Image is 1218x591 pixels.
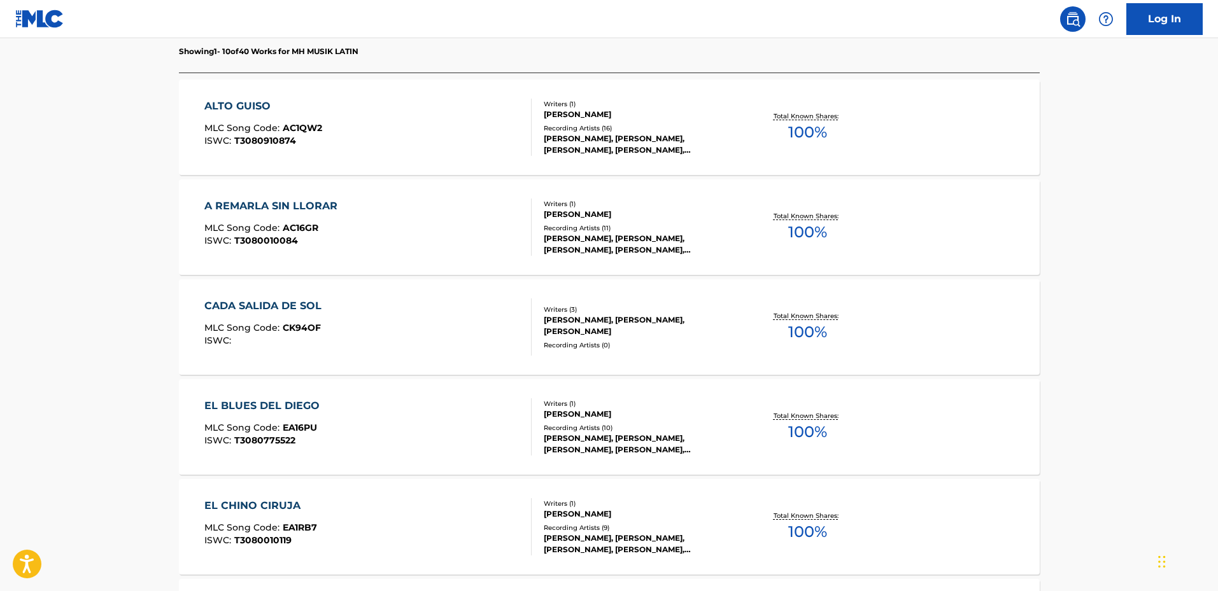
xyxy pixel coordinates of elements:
span: ISWC : [204,235,234,246]
iframe: Chat Widget [1154,530,1218,591]
div: [PERSON_NAME] [544,209,736,220]
div: [PERSON_NAME], [PERSON_NAME], [PERSON_NAME], [PERSON_NAME], [PERSON_NAME] [544,532,736,555]
a: A REMARLA SIN LLORARMLC Song Code:AC16GRISWC:T3080010084Writers (1)[PERSON_NAME]Recording Artists... [179,179,1040,275]
a: Public Search [1060,6,1086,32]
span: EA1RB7 [283,522,317,533]
div: Writers ( 1 ) [544,399,736,408]
span: 100 % [788,421,827,443]
div: Recording Artists ( 0 ) [544,340,736,350]
span: MLC Song Code : [204,222,283,233]
div: Help [1093,6,1119,32]
div: Recording Artists ( 10 ) [544,423,736,433]
p: Total Known Shares: [774,511,842,520]
p: Total Known Shares: [774,211,842,221]
span: 100 % [788,221,827,244]
span: CK94OF [283,322,321,333]
span: ISWC : [204,435,234,446]
span: MLC Song Code : [204,422,283,433]
div: Widget de chat [1154,530,1218,591]
p: Total Known Shares: [774,111,842,121]
span: AC1QW2 [283,122,322,134]
p: Showing 1 - 10 of 40 Works for MH MUSIK LATIN [179,46,358,57]
img: search [1065,11,1080,27]
span: T3080010119 [234,534,292,546]
div: CADA SALIDA DE SOL [204,298,328,314]
div: EL BLUES DEL DIEGO [204,398,326,414]
div: Writers ( 1 ) [544,499,736,508]
a: EL BLUES DEL DIEGOMLC Song Code:EA16PUISWC:T3080775522Writers (1)[PERSON_NAME]Recording Artists (... [179,379,1040,475]
span: ISWC : [204,534,234,546]
div: [PERSON_NAME] [544,408,736,420]
span: 100 % [788,321,827,344]
div: [PERSON_NAME], [PERSON_NAME], [PERSON_NAME] [544,314,736,337]
div: Arrastrar [1158,543,1166,581]
div: [PERSON_NAME], [PERSON_NAME], [PERSON_NAME], [PERSON_NAME], [PERSON_NAME] [544,433,736,455]
div: A REMARLA SIN LLORAR [204,198,344,214]
div: [PERSON_NAME] [544,508,736,520]
span: MLC Song Code : [204,122,283,134]
span: T3080910874 [234,135,296,146]
span: EA16PU [283,422,317,433]
div: Writers ( 3 ) [544,305,736,314]
div: Recording Artists ( 9 ) [544,523,736,532]
p: Total Known Shares: [774,411,842,421]
span: MLC Song Code : [204,322,283,333]
div: [PERSON_NAME], [PERSON_NAME], [PERSON_NAME], [PERSON_NAME], [PERSON_NAME] [544,133,736,156]
span: T3080775522 [234,435,295,446]
a: Log In [1126,3,1203,35]
div: Recording Artists ( 16 ) [544,123,736,133]
img: MLC Logo [15,10,64,28]
span: ISWC : [204,135,234,146]
a: CADA SALIDA DE SOLMLC Song Code:CK94OFISWC:Writers (3)[PERSON_NAME], [PERSON_NAME], [PERSON_NAME]... [179,279,1040,375]
div: [PERSON_NAME], [PERSON_NAME], [PERSON_NAME], [PERSON_NAME], [PERSON_NAME] [544,233,736,256]
span: T3080010084 [234,235,298,246]
a: EL CHINO CIRUJAMLC Song Code:EA1RB7ISWC:T3080010119Writers (1)[PERSON_NAME]Recording Artists (9)[... [179,479,1040,574]
span: MLC Song Code : [204,522,283,533]
a: ALTO GUISOMLC Song Code:AC1QW2ISWC:T3080910874Writers (1)[PERSON_NAME]Recording Artists (16)[PERS... [179,80,1040,175]
div: [PERSON_NAME] [544,109,736,120]
span: 100 % [788,520,827,543]
span: AC16GR [283,222,318,233]
div: Writers ( 1 ) [544,99,736,109]
div: Recording Artists ( 11 ) [544,223,736,233]
span: 100 % [788,121,827,144]
div: EL CHINO CIRUJA [204,498,317,513]
div: ALTO GUISO [204,99,322,114]
span: ISWC : [204,335,234,346]
div: Writers ( 1 ) [544,199,736,209]
p: Total Known Shares: [774,311,842,321]
img: help [1098,11,1114,27]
